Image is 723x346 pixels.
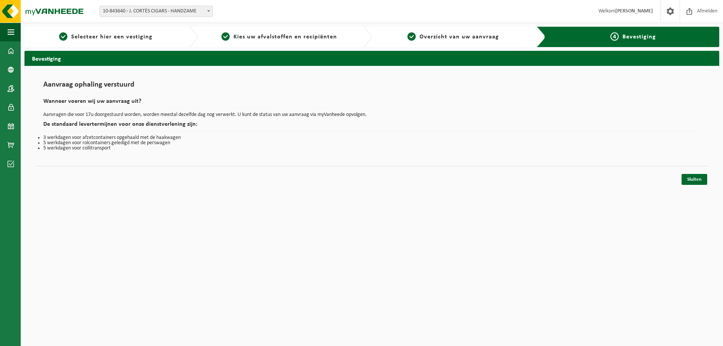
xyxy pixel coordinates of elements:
[28,32,183,41] a: 1Selecteer hier een vestiging
[407,32,416,41] span: 3
[221,32,230,41] span: 2
[43,81,700,93] h1: Aanvraag ophaling verstuurd
[376,32,531,41] a: 3Overzicht van uw aanvraag
[615,8,653,14] strong: [PERSON_NAME]
[610,32,619,41] span: 4
[43,135,700,140] li: 3 werkdagen voor afzetcontainers opgehaald met de haakwagen
[71,34,153,40] span: Selecteer hier een vestiging
[43,121,700,131] h2: De standaard levertermijnen voor onze dienstverlening zijn:
[24,51,719,66] h2: Bevestiging
[419,34,499,40] span: Overzicht van uw aanvraag
[59,32,67,41] span: 1
[622,34,656,40] span: Bevestiging
[43,146,700,151] li: 5 werkdagen voor collitransport
[100,6,212,17] span: 10-843640 - J. CORTÈS CIGARS - HANDZAME
[682,174,707,185] a: Sluiten
[43,112,700,117] p: Aanvragen die voor 17u doorgestuurd worden, worden meestal dezelfde dag nog verwerkt. U kunt de s...
[43,140,700,146] li: 5 werkdagen voor rolcontainers geledigd met de perswagen
[43,98,700,108] h2: Wanneer voeren wij uw aanvraag uit?
[233,34,337,40] span: Kies uw afvalstoffen en recipiënten
[99,6,213,17] span: 10-843640 - J. CORTÈS CIGARS - HANDZAME
[202,32,357,41] a: 2Kies uw afvalstoffen en recipiënten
